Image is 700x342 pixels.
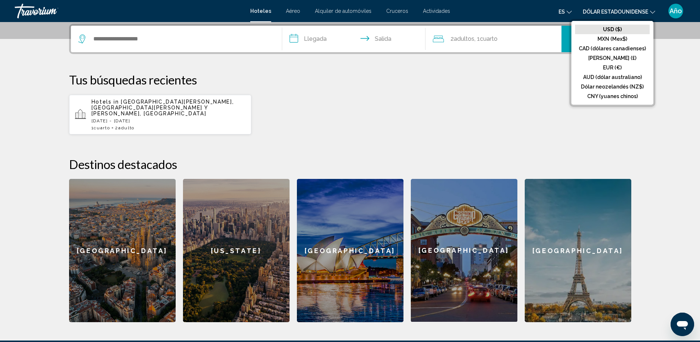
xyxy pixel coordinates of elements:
font: AUD (dólar australiano) [583,74,642,80]
button: Hotels in [GEOGRAPHIC_DATA][PERSON_NAME], [GEOGRAPHIC_DATA][PERSON_NAME] Y [PERSON_NAME], [GEOGRA... [69,94,252,135]
a: [GEOGRAPHIC_DATA] [69,179,176,322]
span: [GEOGRAPHIC_DATA][PERSON_NAME], [GEOGRAPHIC_DATA][PERSON_NAME] Y [PERSON_NAME], [GEOGRAPHIC_DATA] [91,99,234,116]
h2: Destinos destacados [69,157,631,172]
button: CNY (yuanes chinos) [575,91,650,101]
font: Dólar estadounidense [583,9,648,15]
span: 1 [91,125,110,130]
button: CAD (dólares canadienses) [575,44,650,53]
font: Año [670,7,682,15]
a: Travorium [15,4,243,18]
font: USD ($) [603,26,622,32]
button: [PERSON_NAME] (£) [575,53,650,63]
div: Widget de búsqueda [71,26,629,52]
span: 2 [115,125,134,130]
a: [GEOGRAPHIC_DATA] [525,179,631,322]
p: Tus búsquedas recientes [69,72,631,87]
button: USD ($) [575,25,650,34]
button: MXN (Mex$) [575,34,650,44]
button: Dólar neozelandés (NZ$) [575,82,650,91]
font: CNY (yuanes chinos) [587,93,638,99]
button: Fechas de entrada y salida [282,26,426,52]
button: EUR (€) [575,63,650,72]
font: EUR (€) [603,65,622,71]
a: Hoteles [250,8,271,14]
a: Alquiler de automóviles [315,8,371,14]
span: Hotels in [91,99,119,105]
font: Cuarto [480,35,498,42]
button: Cambiar moneda [583,6,655,17]
button: Cambiar idioma [559,6,572,17]
button: Menú de usuario [666,3,685,19]
font: 2 [450,35,454,42]
button: Viajeros: 2 adultos, 0 niños [426,26,561,52]
p: [DATE] - [DATE] [91,118,246,123]
a: [GEOGRAPHIC_DATA] [297,179,403,322]
font: , 1 [474,35,480,42]
button: Buscar [561,26,629,52]
a: [US_STATE] [183,179,290,322]
span: Cuarto [94,125,110,130]
a: Aéreo [286,8,300,14]
font: MXN (Mex$) [597,36,627,42]
span: Adulto [118,125,134,130]
font: adultos [454,35,474,42]
font: Dólar neozelandés (NZ$) [581,84,644,90]
button: AUD (dólar australiano) [575,72,650,82]
a: Actividades [423,8,450,14]
a: [GEOGRAPHIC_DATA] [411,179,517,322]
iframe: Botón para iniciar la ventana de mensajería [671,313,694,336]
a: Cruceros [386,8,408,14]
font: [PERSON_NAME] (£) [588,55,636,61]
font: es [559,9,565,15]
font: CAD (dólares canadienses) [579,46,646,51]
